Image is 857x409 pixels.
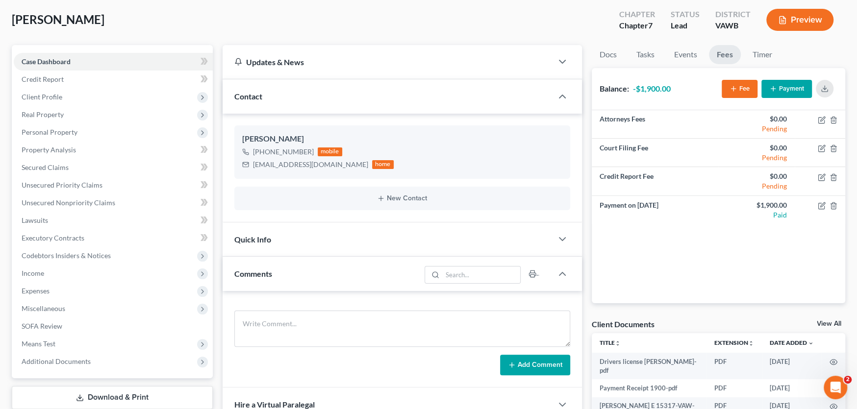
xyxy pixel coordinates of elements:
div: Client Documents [592,319,655,329]
a: Property Analysis [14,141,213,159]
input: Search... [442,266,520,283]
span: Property Analysis [22,145,76,154]
span: Real Property [22,110,64,119]
td: Payment on [DATE] [592,196,719,224]
div: mobile [318,147,342,156]
td: Drivers license [PERSON_NAME]-pdf [592,353,707,380]
div: $1,900.00 [726,200,786,210]
span: Hire a Virtual Paralegal [234,400,315,409]
a: Timer [745,45,780,64]
span: Client Profile [22,93,62,101]
span: [PERSON_NAME] [12,12,104,26]
span: Quick Info [234,235,271,244]
a: Case Dashboard [14,53,213,71]
div: Pending [726,153,786,163]
i: unfold_more [615,340,621,346]
span: Additional Documents [22,357,91,365]
a: Lawsuits [14,212,213,229]
div: [EMAIL_ADDRESS][DOMAIN_NAME] [253,160,368,169]
i: unfold_more [748,340,754,346]
td: [DATE] [762,379,822,397]
a: Unsecured Nonpriority Claims [14,194,213,212]
div: Updates & News [234,57,541,67]
span: Contact [234,92,262,101]
strong: -$1,900.00 [633,84,671,93]
div: Chapter [619,20,655,31]
strong: Balance: [600,84,629,93]
div: VAWB [715,20,751,31]
iframe: Intercom live chat [824,376,847,399]
div: Pending [726,124,786,134]
div: Lead [671,20,700,31]
a: Titleunfold_more [600,339,621,346]
i: expand_more [808,340,814,346]
span: Miscellaneous [22,304,65,313]
a: Credit Report [14,71,213,88]
button: Add Comment [500,355,570,375]
td: PDF [706,379,762,397]
span: Lawsuits [22,216,48,224]
td: Credit Report Fee [592,167,719,195]
div: home [372,160,394,169]
button: Payment [761,80,812,98]
div: [PHONE_NUMBER] [253,147,314,157]
a: SOFA Review [14,317,213,335]
div: $0.00 [726,171,786,181]
a: Fees [709,45,741,64]
a: Executory Contracts [14,229,213,247]
span: SOFA Review [22,322,62,330]
span: Personal Property [22,128,77,136]
span: Case Dashboard [22,57,71,66]
a: Docs [592,45,625,64]
span: Means Test [22,339,55,348]
button: Fee [722,80,757,98]
a: Extensionunfold_more [714,339,754,346]
a: Secured Claims [14,159,213,176]
td: Court Filing Fee [592,139,719,167]
div: Chapter [619,9,655,20]
div: $0.00 [726,143,786,153]
td: Attorneys Fees [592,110,719,139]
a: View All [817,320,841,327]
a: Tasks [629,45,662,64]
div: $0.00 [726,114,786,124]
span: Unsecured Nonpriority Claims [22,198,115,207]
td: [DATE] [762,353,822,380]
a: Events [666,45,705,64]
span: Codebtors Insiders & Notices [22,251,111,260]
div: Pending [726,181,786,191]
span: Secured Claims [22,163,69,171]
span: Comments [234,269,272,278]
a: Unsecured Priority Claims [14,176,213,194]
td: Payment Receipt 1900-pdf [592,379,707,397]
button: New Contact [242,194,562,202]
div: Status [671,9,700,20]
div: Paid [726,210,786,220]
div: [PERSON_NAME] [242,133,562,145]
td: PDF [706,353,762,380]
span: Executory Contracts [22,234,84,242]
span: Credit Report [22,75,64,83]
span: Unsecured Priority Claims [22,181,102,189]
a: Download & Print [12,386,213,409]
span: Income [22,269,44,277]
button: Preview [766,9,833,31]
span: 7 [648,21,653,30]
div: District [715,9,751,20]
span: 2 [844,376,852,384]
span: Expenses [22,287,50,295]
a: Date Added expand_more [770,339,814,346]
